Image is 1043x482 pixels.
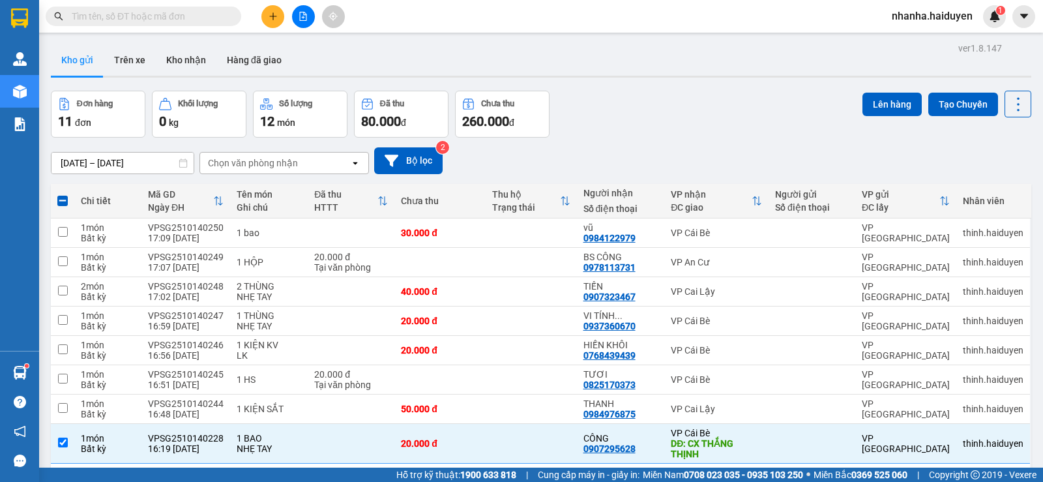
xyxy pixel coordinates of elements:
[81,380,135,390] div: Bất kỳ
[775,189,849,200] div: Người gửi
[253,91,347,138] button: Số lượng12món
[148,340,224,350] div: VPSG2510140246
[148,310,224,321] div: VPSG2510140247
[81,340,135,350] div: 1 món
[583,188,658,198] div: Người nhận
[81,222,135,233] div: 1 món
[963,404,1023,414] div: thinh.haiduyen
[401,316,479,326] div: 20.000 đ
[81,468,135,478] div: 1 món
[1012,5,1035,28] button: caret-down
[314,252,388,262] div: 20.000 đ
[237,340,301,350] div: 1 KIỆN KV
[314,262,388,273] div: Tại văn phòng
[237,202,301,213] div: Ghi chú
[806,472,810,477] span: ⚪️
[862,281,950,302] div: VP [GEOGRAPHIC_DATA]
[81,292,135,302] div: Bất kỳ
[881,8,983,24] span: nhanha.haiduyen
[643,468,803,482] span: Miền Nam
[486,184,577,218] th: Toggle SortBy
[401,196,479,206] div: Chưa thu
[671,257,762,267] div: VP An Cư
[237,310,301,321] div: 1 THÙNG
[862,310,950,331] div: VP [GEOGRAPHIC_DATA]
[671,428,762,438] div: VP Cái Bè
[583,233,636,243] div: 0984122979
[958,41,1002,55] div: ver 1.8.147
[671,374,762,385] div: VP Cái Bè
[671,345,762,355] div: VP Cái Bè
[148,281,224,292] div: VPSG2510140248
[148,468,224,478] div: VPSG2510140226
[583,262,636,273] div: 0978113731
[13,85,27,98] img: warehouse-icon
[54,12,63,21] span: search
[77,99,113,108] div: Đơn hàng
[261,5,284,28] button: plus
[664,184,769,218] th: Toggle SortBy
[308,184,394,218] th: Toggle SortBy
[72,9,226,23] input: Tìm tên, số ĐT hoặc mã đơn
[208,157,298,170] div: Chọn văn phòng nhận
[58,113,72,129] span: 11
[583,380,636,390] div: 0825170373
[148,409,224,419] div: 16:48 [DATE]
[583,369,658,380] div: TƯƠI
[81,310,135,321] div: 1 món
[963,438,1023,449] div: thinh.haiduyen
[862,369,950,390] div: VP [GEOGRAPHIC_DATA]
[862,340,950,361] div: VP [GEOGRAPHIC_DATA]
[81,281,135,292] div: 2 món
[81,196,135,206] div: Chi tiết
[148,433,224,444] div: VPSG2510140228
[583,433,658,444] div: CÔNG
[237,404,301,414] div: 1 KIỆN SẮT
[361,113,401,129] span: 80.000
[13,52,27,66] img: warehouse-icon
[583,350,636,361] div: 0768439439
[963,345,1023,355] div: thinh.haiduyen
[963,374,1023,385] div: thinh.haiduyen
[237,350,301,361] div: LK
[148,292,224,302] div: 17:02 [DATE]
[374,147,443,174] button: Bộ lọc
[148,380,224,390] div: 16:51 [DATE]
[148,369,224,380] div: VPSG2510140245
[148,321,224,331] div: 16:59 [DATE]
[862,222,950,243] div: VP [GEOGRAPHIC_DATA]
[237,321,301,331] div: NHẸ TAY
[329,12,338,21] span: aim
[509,117,514,128] span: đ
[684,470,803,480] strong: 0708 023 035 - 0935 103 250
[322,5,345,28] button: aim
[538,468,639,482] span: Cung cấp máy in - giấy in:
[148,444,224,454] div: 16:19 [DATE]
[671,438,762,459] div: DĐ: CX THẮNG THỊNH
[152,91,246,138] button: Khối lượng0kg
[492,202,560,213] div: Trạng thái
[583,281,658,292] div: TIẾN
[526,468,528,482] span: |
[396,468,516,482] span: Hỗ trợ kỹ thuật:
[671,404,762,414] div: VP Cai Lậy
[583,292,636,302] div: 0907323467
[314,189,377,200] div: Đã thu
[75,117,91,128] span: đơn
[775,202,849,213] div: Số điện thoại
[401,345,479,355] div: 20.000 đ
[81,369,135,380] div: 1 món
[671,189,752,200] div: VP nhận
[615,310,623,321] span: ...
[963,257,1023,267] div: thinh.haiduyen
[314,202,377,213] div: HTTT
[671,468,762,478] div: VP Cai Lậy
[81,321,135,331] div: Bất kỳ
[81,252,135,262] div: 1 món
[148,202,213,213] div: Ngày ĐH
[862,189,939,200] div: VP gửi
[237,257,301,267] div: 1 HỘP
[81,350,135,361] div: Bất kỳ
[460,470,516,480] strong: 1900 633 818
[862,202,939,213] div: ĐC lấy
